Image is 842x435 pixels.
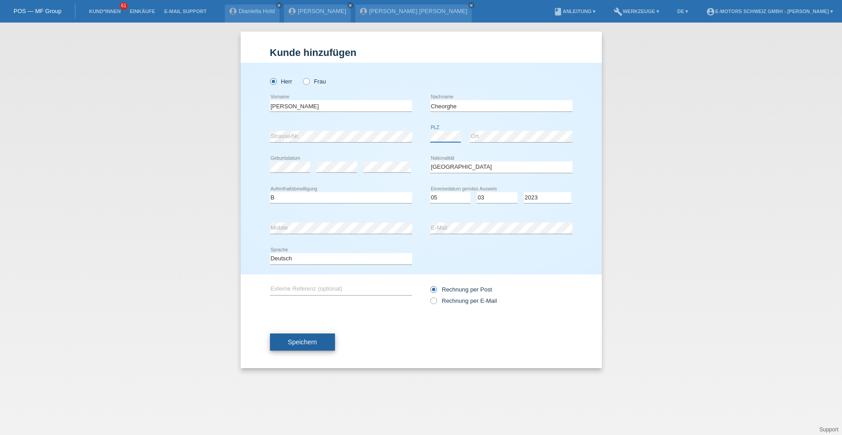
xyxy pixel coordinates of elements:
a: bookAnleitung ▾ [549,9,600,14]
i: close [277,3,281,8]
label: Rechnung per Post [430,286,492,293]
i: close [348,3,353,8]
span: 61 [120,2,128,10]
a: E-Mail Support [160,9,211,14]
a: close [347,2,354,9]
input: Rechnung per E-Mail [430,297,436,309]
input: Frau [303,78,309,84]
label: Frau [303,78,326,85]
a: [PERSON_NAME] [298,8,346,14]
a: Kund*innen [84,9,125,14]
button: Speichern [270,333,335,351]
span: Speichern [288,338,317,346]
label: Rechnung per E-Mail [430,297,497,304]
i: account_circle [706,7,715,16]
a: Support [819,426,838,433]
a: Einkäufe [125,9,159,14]
i: build [614,7,623,16]
input: Rechnung per Post [430,286,436,297]
a: close [276,2,282,9]
i: close [469,3,474,8]
a: [PERSON_NAME] [PERSON_NAME] [369,8,467,14]
input: Herr [270,78,276,84]
a: account_circleE-Motors Schweiz GmbH - [PERSON_NAME] ▾ [702,9,837,14]
label: Herr [270,78,293,85]
a: POS — MF Group [14,8,61,14]
i: book [554,7,563,16]
a: close [468,2,474,9]
a: buildWerkzeuge ▾ [609,9,664,14]
a: DE ▾ [673,9,693,14]
h1: Kunde hinzufügen [270,47,572,58]
a: Dianiella Hold [239,8,275,14]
